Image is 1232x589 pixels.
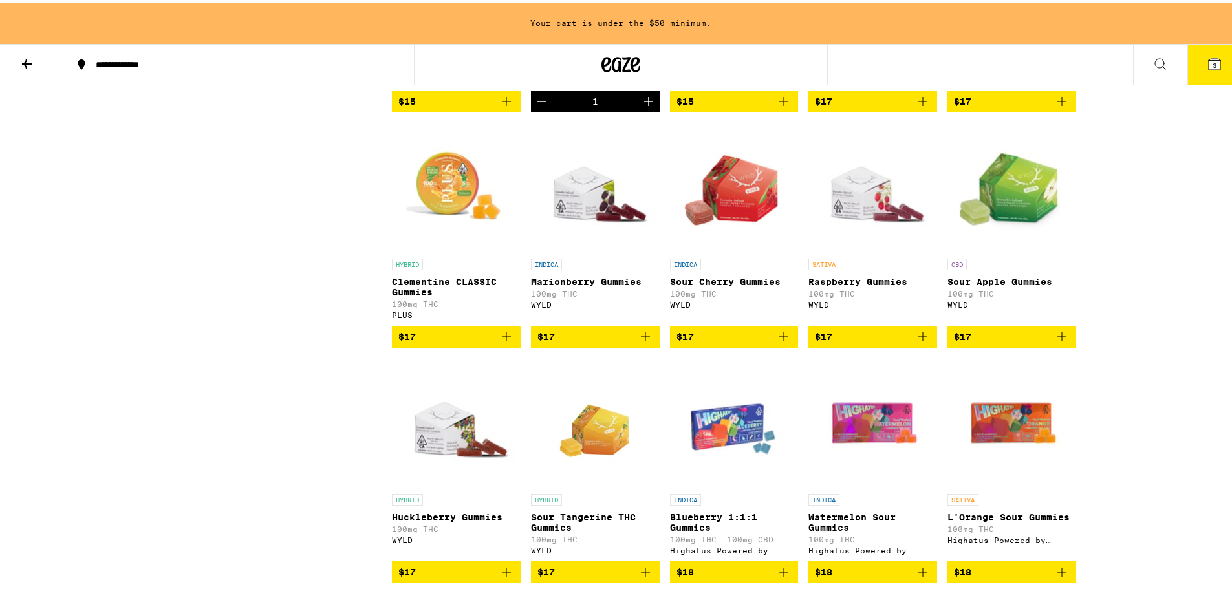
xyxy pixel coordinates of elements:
p: HYBRID [392,491,423,503]
p: Sour Apple Gummies [947,274,1076,284]
a: Open page for Raspberry Gummies from WYLD [808,120,937,323]
a: Open page for Marionberry Gummies from WYLD [531,120,660,323]
div: 1 [592,94,598,104]
button: Decrement [531,88,553,110]
img: PLUS - Clementine CLASSIC Gummies [392,120,521,250]
p: 100mg THC [947,522,1076,531]
p: SATIVA [947,491,978,503]
a: Open page for Clementine CLASSIC Gummies from PLUS [392,120,521,323]
img: WYLD - Sour Apple Gummies [947,120,1076,250]
button: Add to bag [670,559,799,581]
span: $17 [676,329,694,339]
div: WYLD [670,298,799,306]
span: Hi. Need any help? [8,9,93,19]
span: $18 [676,564,694,575]
p: 100mg THC [392,522,521,531]
button: Add to bag [392,559,521,581]
button: Add to bag [531,323,660,345]
a: Open page for Sour Tangerine THC Gummies from WYLD [531,356,660,559]
p: 100mg THC [808,287,937,295]
p: Raspberry Gummies [808,274,937,284]
p: SATIVA [808,256,839,268]
p: L'Orange Sour Gummies [947,509,1076,520]
a: Open page for Sour Cherry Gummies from WYLD [670,120,799,323]
p: Blueberry 1:1:1 Gummies [670,509,799,530]
span: $18 [954,564,971,575]
p: Watermelon Sour Gummies [808,509,937,530]
p: 100mg THC [392,297,521,306]
p: 100mg THC [531,287,660,295]
p: Sour Tangerine THC Gummies [531,509,660,530]
span: $18 [815,564,832,575]
div: Highatus Powered by Cannabiotix [808,544,937,552]
div: WYLD [947,298,1076,306]
button: Increment [638,88,660,110]
div: WYLD [531,544,660,552]
button: Add to bag [670,323,799,345]
a: Open page for Watermelon Sour Gummies from Highatus Powered by Cannabiotix [808,356,937,559]
div: PLUS [392,308,521,317]
div: WYLD [392,533,521,542]
div: Highatus Powered by Cannabiotix [670,544,799,552]
p: INDICA [670,491,701,503]
button: Add to bag [947,323,1076,345]
a: Open page for L'Orange Sour Gummies from Highatus Powered by Cannabiotix [947,356,1076,559]
span: $17 [815,94,832,104]
p: Clementine CLASSIC Gummies [392,274,521,295]
p: 100mg THC [531,533,660,541]
span: $17 [537,329,555,339]
p: INDICA [808,491,839,503]
button: Add to bag [670,88,799,110]
div: WYLD [808,298,937,306]
p: 100mg THC [808,533,937,541]
p: Marionberry Gummies [531,274,660,284]
button: Add to bag [392,323,521,345]
img: Highatus Powered by Cannabiotix - L'Orange Sour Gummies [947,356,1076,485]
p: 100mg THC: 100mg CBD [670,533,799,541]
img: Highatus Powered by Cannabiotix - Watermelon Sour Gummies [808,356,937,485]
p: CBD [947,256,967,268]
img: WYLD - Sour Tangerine THC Gummies [549,356,642,485]
span: $17 [954,329,971,339]
p: 100mg THC [947,287,1076,295]
button: Add to bag [947,559,1076,581]
span: $17 [398,564,416,575]
p: 100mg THC [670,287,799,295]
a: Open page for Huckleberry Gummies from WYLD [392,356,521,559]
span: $17 [954,94,971,104]
span: $17 [398,329,416,339]
p: INDICA [531,256,562,268]
button: Add to bag [392,88,521,110]
img: WYLD - Huckleberry Gummies [392,356,521,485]
img: WYLD - Raspberry Gummies [808,120,937,250]
button: Add to bag [531,559,660,581]
img: Highatus Powered by Cannabiotix - Blueberry 1:1:1 Gummies [670,356,799,485]
img: WYLD - Sour Cherry Gummies [670,120,799,250]
p: Sour Cherry Gummies [670,274,799,284]
button: Add to bag [808,559,937,581]
button: Add to bag [808,88,937,110]
button: Add to bag [808,323,937,345]
span: $17 [815,329,832,339]
p: HYBRID [392,256,423,268]
div: Highatus Powered by Cannabiotix [947,533,1076,542]
span: $15 [676,94,694,104]
div: WYLD [531,298,660,306]
p: Huckleberry Gummies [392,509,521,520]
a: Open page for Sour Apple Gummies from WYLD [947,120,1076,323]
button: Add to bag [947,88,1076,110]
p: HYBRID [531,491,562,503]
p: INDICA [670,256,701,268]
span: $15 [398,94,416,104]
img: WYLD - Marionberry Gummies [531,120,660,250]
span: $17 [537,564,555,575]
a: Open page for Blueberry 1:1:1 Gummies from Highatus Powered by Cannabiotix [670,356,799,559]
span: 3 [1213,59,1216,67]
